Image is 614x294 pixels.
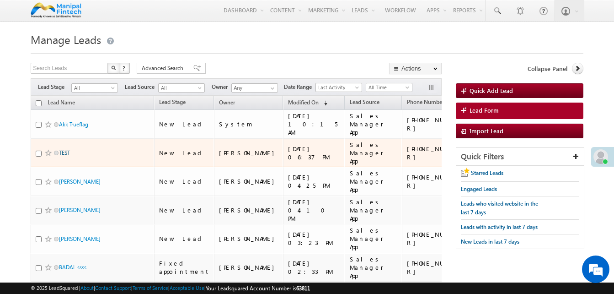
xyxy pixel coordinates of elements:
div: [PHONE_NUMBER] [407,116,466,132]
a: [PERSON_NAME] [59,178,101,185]
img: Custom Logo [31,2,81,18]
span: Lead Form [470,106,499,114]
div: [PERSON_NAME] [219,234,279,243]
a: Lead Form [456,103,583,119]
span: Last Activity [316,83,359,92]
span: (sorted descending) [320,99,327,107]
span: Lead Source [350,98,379,105]
span: All [72,84,115,92]
div: New Lead [159,177,210,185]
div: [DATE] 02:33 PM [288,259,341,276]
span: Collapse Panel [528,65,567,73]
a: Terms of Service [133,285,168,291]
a: Acceptable Use [170,285,204,291]
div: Sales Manager App [350,226,398,251]
input: Check all records [36,100,42,106]
div: Sales Manager App [350,112,398,136]
div: [PHONE_NUMBER] [407,259,466,276]
span: Starred Leads [471,169,503,176]
a: Akk Trueflag [59,121,88,128]
span: Lead Stage [159,98,186,105]
button: ? [119,63,130,74]
span: 63811 [296,285,310,292]
div: Fixed appointment [159,259,210,276]
div: New Lead [159,120,210,128]
div: [PHONE_NUMBER] [407,145,466,161]
em: Start Chat [124,229,166,241]
span: Quick Add Lead [470,87,513,94]
a: Contact Support [95,285,131,291]
span: All Time [366,83,410,92]
a: [PERSON_NAME] [59,207,101,213]
span: Owner [219,99,235,106]
span: Modified On [288,99,319,106]
span: Engaged Leads [461,185,497,192]
div: [PERSON_NAME] [219,206,279,214]
span: Leads who visited website in the last 7 days [461,200,538,216]
img: Search [111,65,116,70]
span: Date Range [284,83,315,91]
span: Owner [212,83,231,91]
span: Import Lead [470,127,503,135]
input: Type to Search [231,83,278,93]
div: [DATE] 04:10 PM [288,198,341,223]
a: BADAL ssss [59,264,86,271]
div: New Lead [159,206,210,214]
div: [DATE] 10:15 AM [288,112,341,136]
div: New Lead [159,149,210,157]
div: Sales Manager App [350,169,398,194]
div: [PHONE_NUMBER] [407,173,466,190]
a: All [158,83,205,93]
div: [DATE] 06:37 PM [288,145,341,161]
a: [PERSON_NAME] [59,235,101,242]
a: Show All Items [266,84,277,93]
a: TEST [59,149,70,156]
span: Lead Stage [38,83,71,91]
a: Last Activity [315,83,362,92]
div: [DATE] 03:23 PM [288,230,341,247]
div: Sales Manager App [350,141,398,165]
span: New Leads in last 7 days [461,238,519,245]
textarea: Type your message and hit 'Enter' [12,85,167,221]
a: Modified On (sorted descending) [283,97,332,109]
span: Advanced Search [142,64,186,72]
a: All Time [366,83,412,92]
span: Phone Number [407,98,444,105]
a: Lead Stage [155,97,190,109]
div: [DATE] 04:25 PM [288,173,341,190]
span: Leads with activity in last 7 days [461,223,538,230]
div: Sales Manager App [350,255,398,280]
a: All [71,83,118,93]
button: Actions [389,63,442,74]
div: New Lead [159,234,210,243]
span: Manage Leads [31,32,101,47]
div: System [219,120,279,128]
span: Lead Source [125,83,158,91]
span: All [159,84,202,92]
span: Your Leadsquared Account Number is [206,285,310,292]
span: ? [123,64,127,72]
a: Phone Number [402,97,448,109]
span: © 2025 LeadSquared | | | | | [31,284,310,293]
div: Sales Manager App [350,198,398,223]
img: d_60004797649_company_0_60004797649 [16,48,38,60]
div: [PERSON_NAME] [219,263,279,272]
div: Chat with us now [48,48,154,60]
div: [PERSON_NAME] [219,149,279,157]
div: [PHONE_NUMBER] [407,230,466,247]
div: [PERSON_NAME] [219,177,279,185]
a: Lead Name [43,98,80,109]
a: Lead Source [345,97,384,109]
div: Minimize live chat window [150,5,172,27]
div: Quick Filters [456,148,584,166]
a: About [80,285,94,291]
